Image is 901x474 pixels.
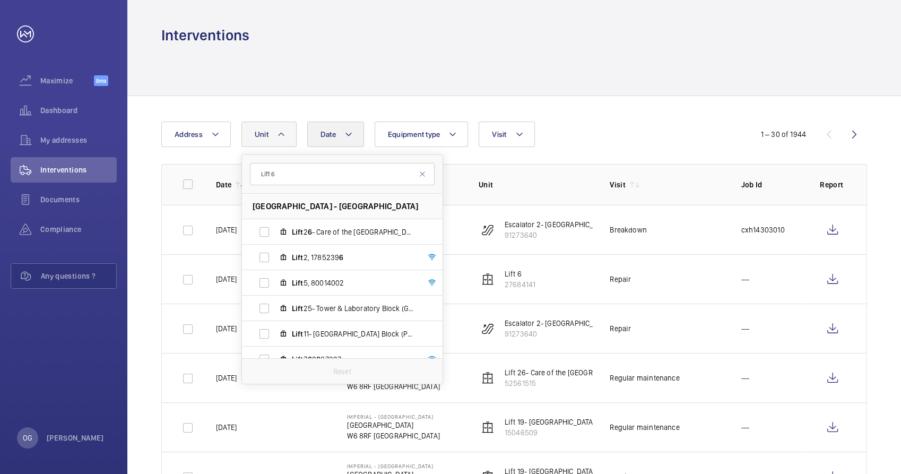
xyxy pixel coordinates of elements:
span: Lift [292,330,304,338]
span: 6 [308,228,312,236]
span: 5, 80014002 [292,278,415,288]
span: 25- Tower & Laboratory Block (Goods), 87 2027 [292,303,415,314]
div: Repair [610,323,631,334]
p: [DATE] [216,225,237,235]
img: elevator.svg [481,421,494,434]
p: --- [741,323,750,334]
p: 52561515 [505,378,675,389]
span: Address [175,130,203,139]
p: --- [741,274,750,285]
button: Address [161,122,231,147]
span: Dashboard [40,105,117,116]
span: Equipment type [388,130,440,139]
span: Compliance [40,224,117,235]
span: Lift [292,304,304,313]
p: Lift 26- Care of the [GEOGRAPHIC_DATA] (Passenger) [505,367,675,378]
p: Reset [333,366,351,377]
p: Escalator 2- [GEOGRAPHIC_DATA] ([GEOGRAPHIC_DATA]) [505,318,684,329]
span: Lift [292,253,304,262]
span: 7, 2 87327 [292,354,415,365]
p: Lift 6 [505,269,535,279]
p: --- [741,422,750,433]
span: Lift [292,355,304,364]
span: Lift [292,228,304,236]
p: W6 8RF [GEOGRAPHIC_DATA] [347,381,439,392]
p: [DATE] [216,422,237,433]
span: Lift [292,279,304,287]
p: [PERSON_NAME] [47,433,104,443]
button: Date [307,122,364,147]
p: Imperial - [GEOGRAPHIC_DATA] [347,463,439,469]
p: 91273640 [505,329,684,339]
span: Interventions [40,165,117,175]
div: Breakdown [610,225,647,235]
p: [DATE] [216,323,237,334]
img: elevator.svg [481,372,494,384]
p: Unit [479,179,593,190]
span: Any questions ? [41,271,116,281]
p: [GEOGRAPHIC_DATA] [347,420,439,430]
input: Search by unit or address [250,163,435,185]
p: Report [820,179,845,190]
p: Job Id [741,179,803,190]
p: Imperial - [GEOGRAPHIC_DATA] [347,413,439,420]
span: 6 [316,355,320,364]
button: Unit [241,122,297,147]
p: [DATE] [216,373,237,383]
span: [GEOGRAPHIC_DATA] - [GEOGRAPHIC_DATA] [253,201,419,212]
p: 27684141 [505,279,535,290]
p: OG [23,433,32,443]
div: Repair [610,274,631,285]
button: Equipment type [375,122,469,147]
span: Visit [492,130,506,139]
p: Escalator 2- [GEOGRAPHIC_DATA] ([GEOGRAPHIC_DATA]) [505,219,684,230]
p: Visit [610,179,626,190]
span: My addresses [40,135,117,145]
span: 2, 1785239 [292,252,415,263]
span: Documents [40,194,117,205]
img: elevator.svg [481,273,494,286]
p: Date [216,179,231,190]
img: escalator.svg [481,322,494,335]
span: Beta [94,75,108,86]
button: Visit [479,122,534,147]
span: 2 - Care of the [GEOGRAPHIC_DATA] (Passenger), 525 1515 [292,227,415,237]
img: escalator.svg [481,223,494,236]
div: Regular maintenance [610,422,679,433]
p: W6 8RF [GEOGRAPHIC_DATA] [347,430,439,441]
p: Lift 19- [GEOGRAPHIC_DATA] Block (Passenger) [505,417,656,427]
span: Maximize [40,75,94,86]
span: 11- [GEOGRAPHIC_DATA] Block (Passenger), 70 27739 [292,329,415,339]
h1: Interventions [161,25,249,45]
span: 6 [339,253,343,262]
p: [DATE] [216,274,237,285]
span: Date [320,130,336,139]
span: 6 [308,355,312,364]
div: Regular maintenance [610,373,679,383]
p: 91273640 [505,230,684,240]
p: cxh14303010 [741,225,785,235]
div: 1 – 30 of 1944 [760,129,806,140]
p: --- [741,373,750,383]
p: 15046509 [505,427,656,438]
span: Unit [255,130,268,139]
